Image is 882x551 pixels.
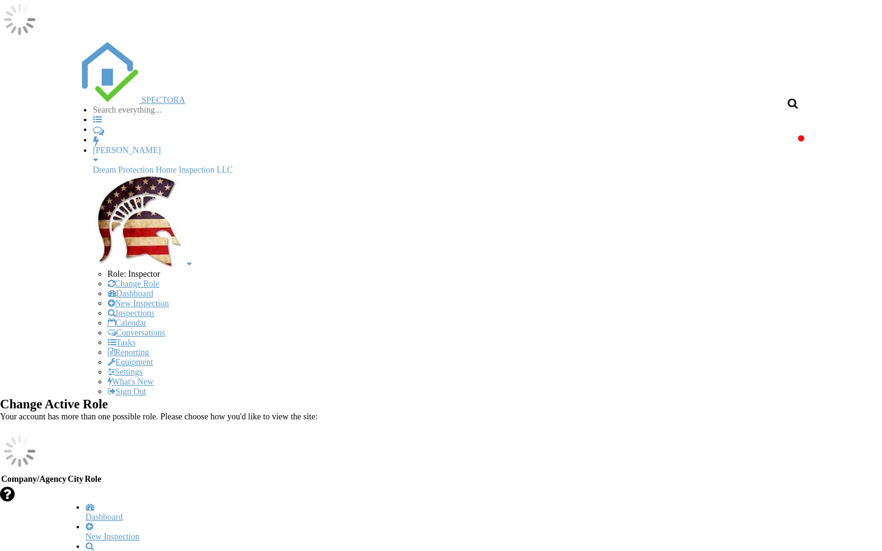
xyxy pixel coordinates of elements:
[108,318,147,328] a: Calendar
[86,503,812,522] a: Dashboard
[86,512,812,522] div: Dashboard
[1,474,67,484] th: Company/Agency
[108,309,155,318] a: Inspections
[108,377,154,386] a: What's New
[86,532,812,542] div: New Inspection
[93,146,804,156] div: [PERSON_NAME]
[108,348,149,357] a: Reporting
[108,367,143,377] a: Settings
[141,96,185,105] span: SPECTORA
[108,338,136,347] a: Tasks
[108,279,160,288] a: Change Role
[108,387,146,396] a: Sign Out
[78,42,140,103] img: The Best Home Inspection Software - Spectora
[108,269,160,279] span: Role: Inspector
[108,358,153,367] a: Equipment
[93,105,197,115] input: Search everything...
[78,96,186,105] a: SPECTORA
[68,474,84,484] th: City
[108,299,169,308] a: New Inspection
[93,165,804,175] div: Dream Protection Home Inspection LLC
[86,522,812,542] a: New Inspection
[93,175,185,267] img: fb0c2aba254248a8b70e47b105d21e65.jpeg
[108,328,165,337] a: Conversations
[108,289,154,298] a: Dashboard
[85,474,101,484] th: Role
